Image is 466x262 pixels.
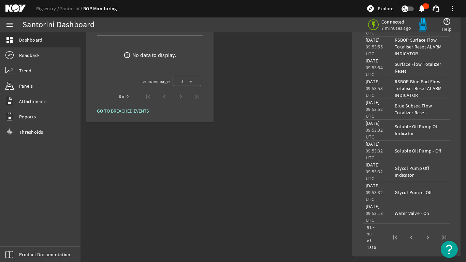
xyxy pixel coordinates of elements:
[5,36,14,44] mat-icon: dashboard
[395,123,447,137] div: Soluble Oil Pump Off Indicator
[378,5,393,12] span: Explore
[442,26,452,32] span: Help
[97,107,149,114] span: GO TO BREACHED EVENTS
[395,37,447,57] div: RSBOP Surface Flow Totaliser Reset ALARM INDICATOR
[366,162,380,168] legacy-datetime-component: [DATE]
[132,52,176,59] div: No data to display.
[91,105,154,117] button: GO TO BREACHED EVENTS
[366,141,380,147] legacy-datetime-component: [DATE]
[19,83,33,89] span: Panels
[395,210,447,217] div: Water Valve - On
[366,58,380,64] legacy-datetime-component: [DATE]
[436,229,452,246] button: Last page
[420,229,436,246] button: Next page
[381,25,411,31] span: 7 minutes ago
[366,4,375,13] mat-icon: explore
[366,203,380,209] legacy-datetime-component: [DATE]
[403,229,420,246] button: Previous page
[366,169,383,181] legacy-datetime-component: 09:53:32 UTC
[395,78,447,99] div: RSBOP Blue Pod Flow Totaliser Reset ALARM INDICATOR
[5,21,14,29] mat-icon: menu
[83,5,117,12] a: BOP Monitoring
[395,102,447,116] div: Blue Subsea Flow Totalizer Reset
[366,64,383,77] legacy-datetime-component: 09:53:54 UTC
[60,5,83,12] a: Santorini
[119,93,129,100] div: 0 of 0
[366,44,383,57] legacy-datetime-component: 09:53:55 UTC
[443,17,451,26] mat-icon: help_outline
[381,19,411,25] span: Connected
[19,67,31,74] span: Trend
[366,78,380,85] legacy-datetime-component: [DATE]
[366,99,380,105] legacy-datetime-component: [DATE]
[395,61,447,74] div: Surface Flow Totalizer Reset
[416,18,429,32] img: Bluepod.svg
[19,37,42,43] span: Dashboard
[364,3,396,14] button: Explore
[19,251,70,258] span: Product Documentation
[444,0,461,17] button: more_vert
[19,98,46,105] span: Attachments
[19,113,36,120] span: Reports
[366,85,383,98] legacy-datetime-component: 09:53:53 UTC
[36,5,60,12] a: Rigsentry
[366,127,383,140] legacy-datetime-component: 09:53:32 UTC
[395,189,447,196] div: Glycol Pump - Off
[123,52,131,59] mat-icon: error_outline
[23,21,94,28] div: Santorini Dashboard
[366,183,380,189] legacy-datetime-component: [DATE]
[367,224,376,251] div: 81 – 90 of 1310
[19,52,40,59] span: Readback
[366,210,383,223] legacy-datetime-component: 09:53:18 UTC
[441,241,458,258] button: Open Resource Center
[366,120,380,126] legacy-datetime-component: [DATE]
[432,4,440,13] mat-icon: support_agent
[418,4,426,13] mat-icon: notifications
[395,165,447,178] div: Glycol Pump Off Indicator
[366,106,383,119] legacy-datetime-component: 09:53:52 UTC
[395,147,447,154] div: Soluble Oil Pump - Off
[366,148,383,161] legacy-datetime-component: 09:53:32 UTC
[387,229,403,246] button: First page
[19,129,43,135] span: Thresholds
[142,78,170,85] div: Items per page:
[366,189,383,202] legacy-datetime-component: 09:53:32 UTC
[366,37,380,43] legacy-datetime-component: [DATE]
